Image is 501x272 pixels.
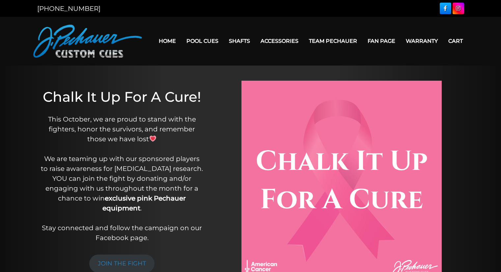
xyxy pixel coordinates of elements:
[304,33,362,49] a: Team Pechauer
[255,33,304,49] a: Accessories
[362,33,401,49] a: Fan Page
[181,33,224,49] a: Pool Cues
[41,89,203,105] h1: Chalk It Up For A Cure!
[37,5,100,13] a: [PHONE_NUMBER]
[224,33,255,49] a: Shafts
[150,135,156,142] img: 💗
[401,33,443,49] a: Warranty
[102,194,186,212] strong: exclusive pink Pechauer equipment
[153,33,181,49] a: Home
[33,25,142,58] img: Pechauer Custom Cues
[41,114,203,243] p: This October, we are proud to stand with the fighters, honor the survivors, and remember those we...
[443,33,468,49] a: Cart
